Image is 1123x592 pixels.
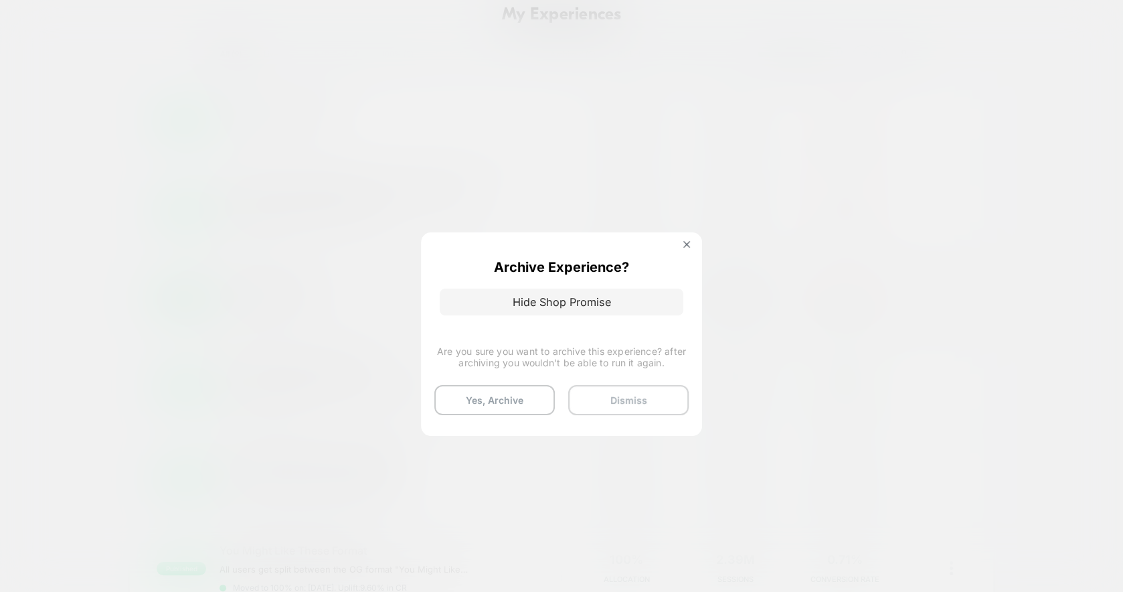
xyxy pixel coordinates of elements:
[494,259,629,275] p: Archive Experience?
[440,289,683,315] p: Hide Shop Promise
[568,385,689,415] button: Dismiss
[434,346,689,368] span: Are you sure you want to archive this experience? after archiving you wouldn't be able to run it ...
[683,241,690,248] img: close
[434,385,555,415] button: Yes, Archive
